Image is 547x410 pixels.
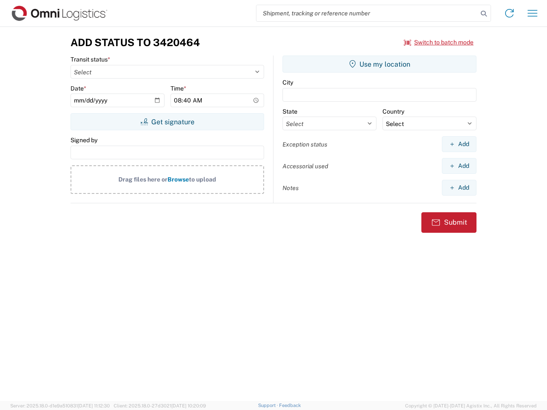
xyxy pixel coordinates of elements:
[282,184,299,192] label: Notes
[71,113,264,130] button: Get signature
[442,158,476,174] button: Add
[171,403,206,408] span: [DATE] 10:20:09
[282,108,297,115] label: State
[258,403,279,408] a: Support
[114,403,206,408] span: Client: 2025.18.0-27d3021
[405,402,537,410] span: Copyright © [DATE]-[DATE] Agistix Inc., All Rights Reserved
[189,176,216,183] span: to upload
[71,56,110,63] label: Transit status
[78,403,110,408] span: [DATE] 11:12:30
[442,136,476,152] button: Add
[118,176,168,183] span: Drag files here or
[71,85,86,92] label: Date
[71,36,200,49] h3: Add Status to 3420464
[71,136,97,144] label: Signed by
[279,403,301,408] a: Feedback
[256,5,478,21] input: Shipment, tracking or reference number
[282,56,476,73] button: Use my location
[168,176,189,183] span: Browse
[282,162,328,170] label: Accessorial used
[171,85,186,92] label: Time
[10,403,110,408] span: Server: 2025.18.0-d1e9a510831
[282,79,293,86] label: City
[404,35,473,50] button: Switch to batch mode
[421,212,476,233] button: Submit
[382,108,404,115] label: Country
[442,180,476,196] button: Add
[282,141,327,148] label: Exception status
